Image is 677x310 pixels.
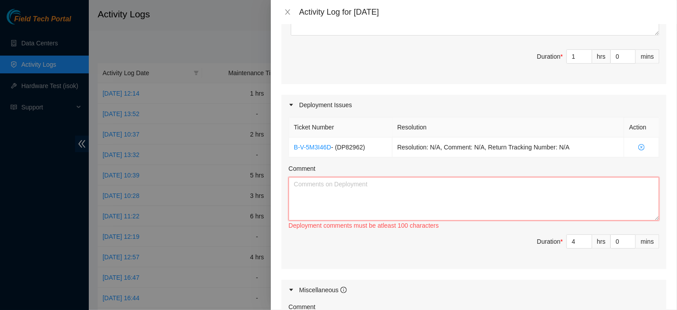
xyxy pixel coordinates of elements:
[289,164,316,173] label: Comment
[392,137,624,157] td: Resolution: N/A, Comment: N/A, Return Tracking Number: N/A
[592,49,611,64] div: hrs
[392,117,624,137] th: Resolution
[537,52,563,61] div: Duration
[636,49,659,64] div: mins
[537,237,563,246] div: Duration
[299,7,666,17] div: Activity Log for [DATE]
[281,95,666,115] div: Deployment Issues
[629,144,654,150] span: close-circle
[592,234,611,249] div: hrs
[281,8,294,16] button: Close
[294,144,331,151] a: B-V-5M3I46D
[284,8,291,16] span: close
[331,144,365,151] span: - ( DP82962 )
[289,177,659,221] textarea: Comment
[636,234,659,249] div: mins
[289,221,659,230] div: Deployment comments must be atleast 100 characters
[289,102,294,108] span: caret-right
[624,117,659,137] th: Action
[289,117,392,137] th: Ticket Number
[289,287,294,293] span: caret-right
[340,287,347,293] span: info-circle
[299,285,347,295] div: Miscellaneous
[281,280,666,300] div: Miscellaneous info-circle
